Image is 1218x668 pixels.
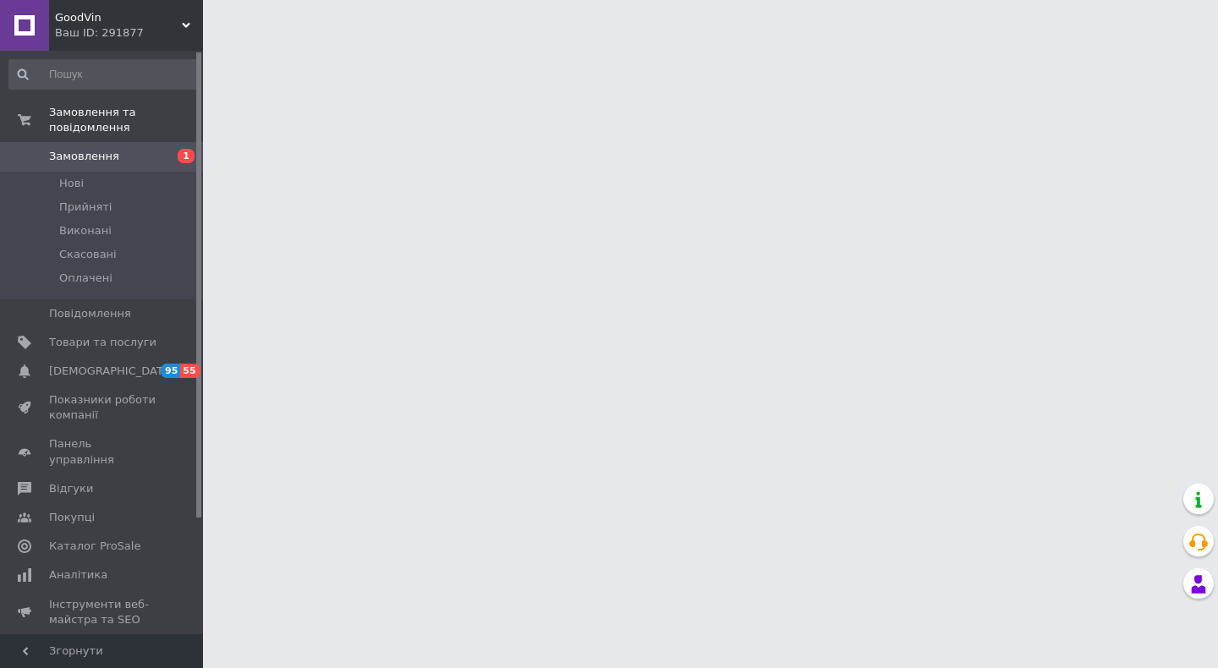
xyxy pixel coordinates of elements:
span: 55 [180,364,200,378]
span: Оплачені [59,271,112,286]
div: Ваш ID: 291877 [55,25,203,41]
span: Повідомлення [49,306,131,321]
span: Замовлення [49,149,119,164]
span: Покупці [49,510,95,525]
span: Каталог ProSale [49,539,140,554]
span: Виконані [59,223,112,238]
span: Інструменти веб-майстра та SEO [49,597,156,627]
span: Аналітика [49,567,107,583]
input: Пошук [8,59,200,90]
span: Замовлення та повідомлення [49,105,203,135]
span: Нові [59,176,84,191]
span: Товари та послуги [49,335,156,350]
span: Відгуки [49,481,93,496]
span: [DEMOGRAPHIC_DATA] [49,364,174,379]
span: Скасовані [59,247,117,262]
span: Панель управління [49,436,156,467]
span: 95 [161,364,180,378]
span: 1 [178,149,195,163]
span: Прийняті [59,200,112,215]
span: Показники роботи компанії [49,392,156,423]
span: GoodVin [55,10,182,25]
